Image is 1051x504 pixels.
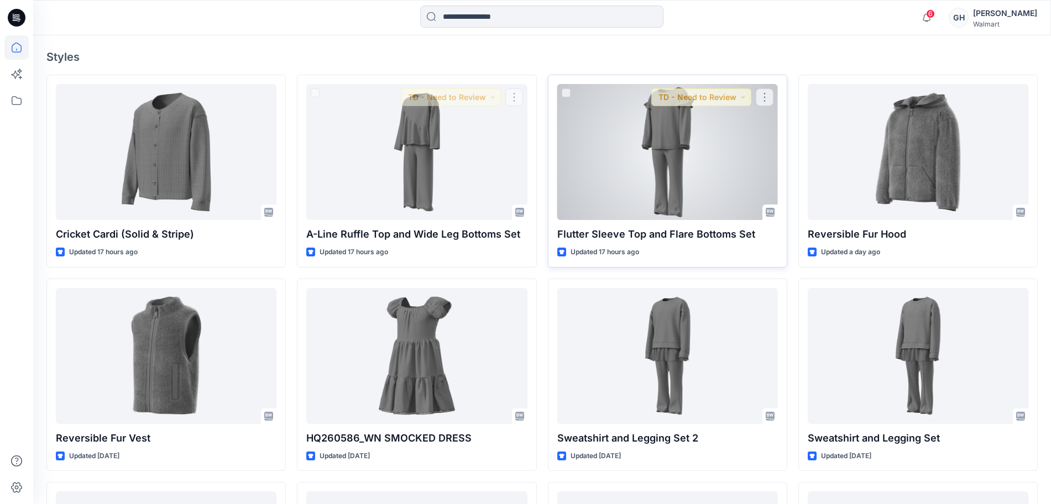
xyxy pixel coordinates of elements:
[56,227,276,242] p: Cricket Cardi (Solid & Stripe)
[306,288,527,424] a: HQ260586_WN SMOCKED DRESS
[306,84,527,220] a: A-Line Ruffle Top and Wide Leg Bottoms Set
[821,246,880,258] p: Updated a day ago
[571,450,621,462] p: Updated [DATE]
[320,246,388,258] p: Updated 17 hours ago
[557,227,778,242] p: Flutter Sleeve Top and Flare Bottoms Set
[571,246,639,258] p: Updated 17 hours ago
[306,431,527,446] p: HQ260586_WN SMOCKED DRESS
[69,246,138,258] p: Updated 17 hours ago
[306,227,527,242] p: A-Line Ruffle Top and Wide Leg Bottoms Set
[808,227,1028,242] p: Reversible Fur Hood
[557,288,778,424] a: Sweatshirt and Legging Set 2
[320,450,370,462] p: Updated [DATE]
[926,9,935,18] span: 6
[821,450,871,462] p: Updated [DATE]
[557,84,778,220] a: Flutter Sleeve Top and Flare Bottoms Set
[808,84,1028,220] a: Reversible Fur Hood
[808,288,1028,424] a: Sweatshirt and Legging Set
[973,7,1037,20] div: [PERSON_NAME]
[56,431,276,446] p: Reversible Fur Vest
[56,84,276,220] a: Cricket Cardi (Solid & Stripe)
[557,431,778,446] p: Sweatshirt and Legging Set 2
[949,8,969,28] div: GH
[808,431,1028,446] p: Sweatshirt and Legging Set
[46,50,1038,64] h4: Styles
[973,20,1037,28] div: Walmart
[69,450,119,462] p: Updated [DATE]
[56,288,276,424] a: Reversible Fur Vest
